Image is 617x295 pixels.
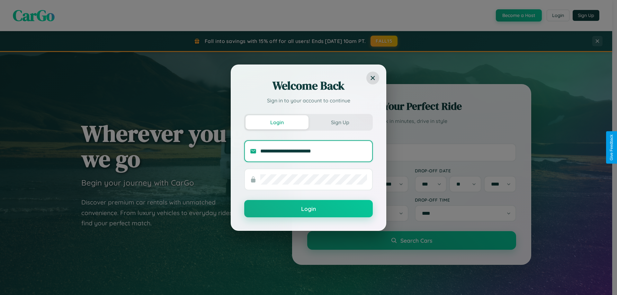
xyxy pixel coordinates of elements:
[246,115,308,129] button: Login
[244,97,373,104] p: Sign in to your account to continue
[308,115,371,129] button: Sign Up
[244,200,373,217] button: Login
[244,78,373,93] h2: Welcome Back
[609,134,614,161] div: Give Feedback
